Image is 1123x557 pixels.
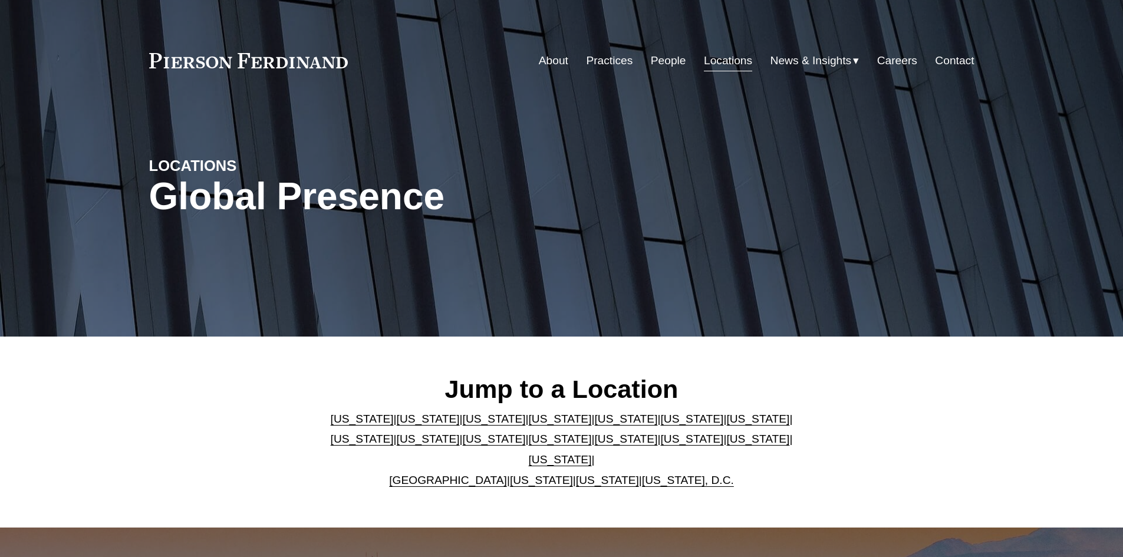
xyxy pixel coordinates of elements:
[331,433,394,445] a: [US_STATE]
[651,50,686,72] a: People
[877,50,917,72] a: Careers
[389,474,507,486] a: [GEOGRAPHIC_DATA]
[642,474,734,486] a: [US_STATE], D.C.
[463,433,526,445] a: [US_STATE]
[529,433,592,445] a: [US_STATE]
[149,175,699,218] h1: Global Presence
[321,374,802,404] h2: Jump to a Location
[594,433,657,445] a: [US_STATE]
[529,453,592,466] a: [US_STATE]
[463,413,526,425] a: [US_STATE]
[331,413,394,425] a: [US_STATE]
[935,50,974,72] a: Contact
[576,474,639,486] a: [US_STATE]
[510,474,573,486] a: [US_STATE]
[726,413,789,425] a: [US_STATE]
[770,51,852,71] span: News & Insights
[397,433,460,445] a: [US_STATE]
[704,50,752,72] a: Locations
[660,413,723,425] a: [US_STATE]
[149,156,355,175] h4: LOCATIONS
[529,413,592,425] a: [US_STATE]
[770,50,859,72] a: folder dropdown
[586,50,633,72] a: Practices
[726,433,789,445] a: [US_STATE]
[539,50,568,72] a: About
[321,409,802,490] p: | | | | | | | | | | | | | | | | | |
[594,413,657,425] a: [US_STATE]
[397,413,460,425] a: [US_STATE]
[660,433,723,445] a: [US_STATE]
